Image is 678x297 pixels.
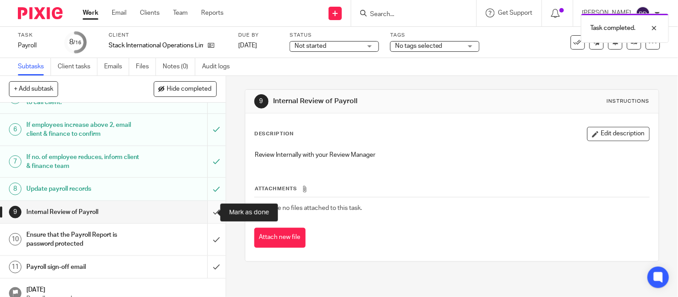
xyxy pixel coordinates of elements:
[607,98,650,105] div: Instructions
[18,7,63,19] img: Pixie
[26,151,141,173] h1: If no. of employee reduces, inform client & finance team
[140,8,160,17] a: Clients
[636,6,650,21] img: svg%3E
[70,37,82,47] div: 8
[112,8,126,17] a: Email
[9,123,21,136] div: 6
[255,151,649,159] p: Review Internally with your Review Manager
[104,58,129,75] a: Emails
[254,130,294,138] p: Description
[9,233,21,246] div: 10
[26,283,217,294] h1: [DATE]
[18,58,51,75] a: Subtasks
[26,205,141,219] h1: Internal Review of Payroll
[202,58,236,75] a: Audit logs
[83,8,98,17] a: Work
[590,24,636,33] p: Task completed.
[109,32,227,39] label: Client
[173,8,188,17] a: Team
[201,8,223,17] a: Reports
[109,41,203,50] p: Stack International Operations Limited
[295,43,326,49] span: Not started
[9,261,21,273] div: 11
[26,228,141,251] h1: Ensure that the Payroll Report is password protected
[9,206,21,218] div: 9
[9,155,21,168] div: 7
[9,183,21,195] div: 8
[26,182,141,196] h1: Update payroll records
[254,228,306,248] button: Attach new file
[18,41,54,50] div: Payroll
[136,58,156,75] a: Files
[154,81,217,96] button: Hide completed
[26,260,141,274] h1: Payroll sign-off email
[255,205,362,211] span: There are no files attached to this task.
[273,96,471,106] h1: Internal Review of Payroll
[58,58,97,75] a: Client tasks
[26,118,141,141] h1: If employees increase above 2, email client & finance to confirm
[290,32,379,39] label: Status
[255,186,298,191] span: Attachments
[9,81,58,96] button: + Add subtask
[167,86,212,93] span: Hide completed
[74,40,82,45] small: /16
[163,58,195,75] a: Notes (0)
[18,32,54,39] label: Task
[238,32,278,39] label: Due by
[254,94,269,109] div: 9
[395,43,442,49] span: No tags selected
[238,42,257,49] span: [DATE]
[587,127,650,141] button: Edit description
